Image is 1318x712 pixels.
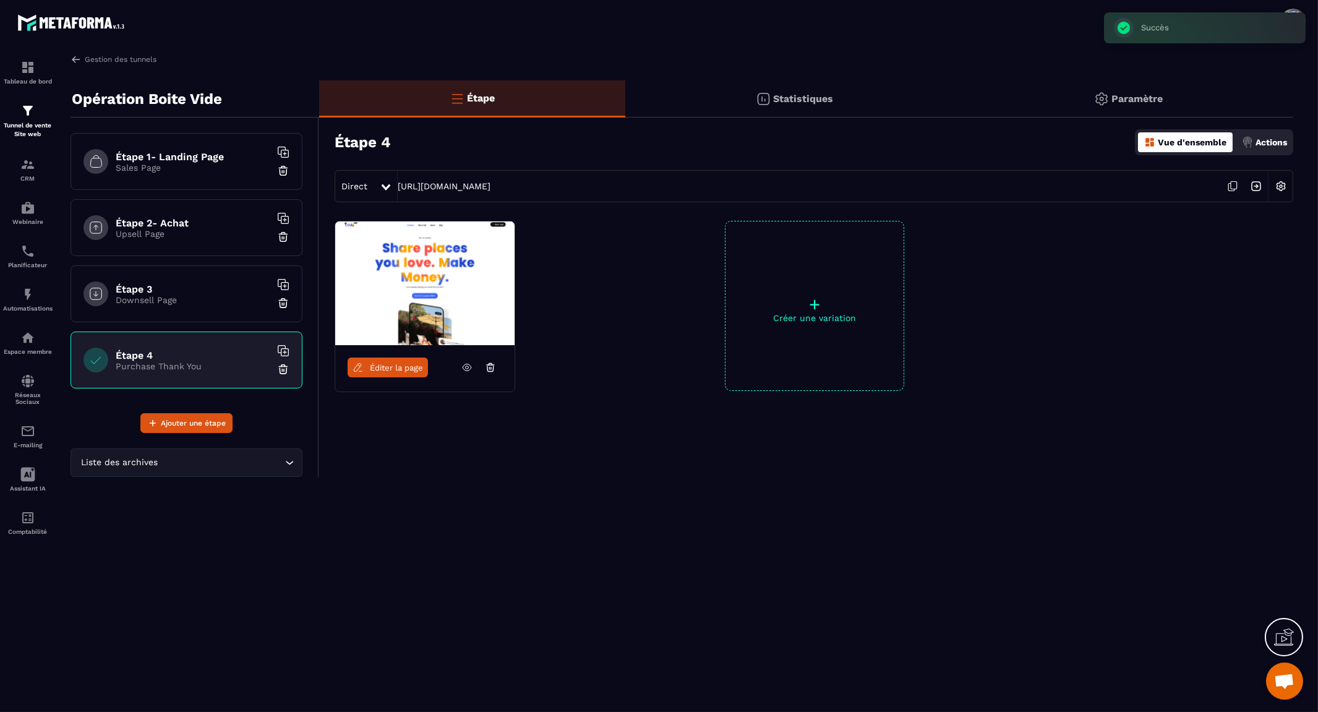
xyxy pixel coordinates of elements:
[3,278,53,321] a: automationsautomationsAutomatisations
[20,374,35,388] img: social-network
[348,358,428,377] a: Éditer la page
[3,528,53,535] p: Comptabilité
[72,87,222,111] p: Opération Boite Vide
[20,510,35,525] img: accountant
[725,313,904,323] p: Créer une variation
[71,54,82,65] img: arrow
[3,218,53,225] p: Webinaire
[116,283,270,295] h6: Étape 3
[20,424,35,439] img: email
[17,11,129,34] img: logo
[756,92,771,106] img: stats.20deebd0.svg
[116,350,270,361] h6: Étape 4
[116,361,270,371] p: Purchase Thank You
[370,363,423,372] span: Éditer la page
[1094,92,1109,106] img: setting-gr.5f69749f.svg
[3,392,53,405] p: Réseaux Sociaux
[116,295,270,305] p: Downsell Page
[3,94,53,148] a: formationformationTunnel de vente Site web
[277,165,289,177] img: trash
[3,175,53,182] p: CRM
[20,287,35,302] img: automations
[1112,93,1163,105] p: Paramètre
[1158,137,1226,147] p: Vue d'ensemble
[3,501,53,544] a: accountantaccountantComptabilité
[725,296,904,313] p: +
[1256,137,1287,147] p: Actions
[335,134,391,151] h3: Étape 4
[3,262,53,268] p: Planificateur
[277,231,289,243] img: trash
[468,92,495,104] p: Étape
[20,157,35,172] img: formation
[161,417,226,429] span: Ajouter une étape
[20,330,35,345] img: automations
[79,456,161,470] span: Liste des archives
[3,305,53,312] p: Automatisations
[161,456,282,470] input: Search for option
[1242,137,1253,148] img: actions.d6e523a2.png
[116,163,270,173] p: Sales Page
[116,217,270,229] h6: Étape 2- Achat
[3,321,53,364] a: automationsautomationsEspace membre
[3,121,53,139] p: Tunnel de vente Site web
[3,78,53,85] p: Tableau de bord
[71,54,156,65] a: Gestion des tunnels
[116,151,270,163] h6: Étape 1- Landing Page
[3,148,53,191] a: formationformationCRM
[774,93,834,105] p: Statistiques
[3,348,53,355] p: Espace membre
[450,91,464,106] img: bars-o.4a397970.svg
[20,200,35,215] img: automations
[398,181,490,191] a: [URL][DOMAIN_NAME]
[335,221,515,345] img: image
[277,363,289,375] img: trash
[1266,663,1303,700] div: Ouvrir le chat
[3,234,53,278] a: schedulerschedulerPlanificateur
[277,297,289,309] img: trash
[20,60,35,75] img: formation
[71,448,302,477] div: Search for option
[3,51,53,94] a: formationformationTableau de bord
[20,244,35,259] img: scheduler
[341,181,367,191] span: Direct
[3,485,53,492] p: Assistant IA
[1144,137,1155,148] img: dashboard-orange.40269519.svg
[3,414,53,458] a: emailemailE-mailing
[116,229,270,239] p: Upsell Page
[1244,174,1268,198] img: arrow-next.bcc2205e.svg
[3,364,53,414] a: social-networksocial-networkRéseaux Sociaux
[1269,174,1293,198] img: setting-w.858f3a88.svg
[140,413,233,433] button: Ajouter une étape
[3,442,53,448] p: E-mailing
[3,458,53,501] a: Assistant IA
[3,191,53,234] a: automationsautomationsWebinaire
[20,103,35,118] img: formation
